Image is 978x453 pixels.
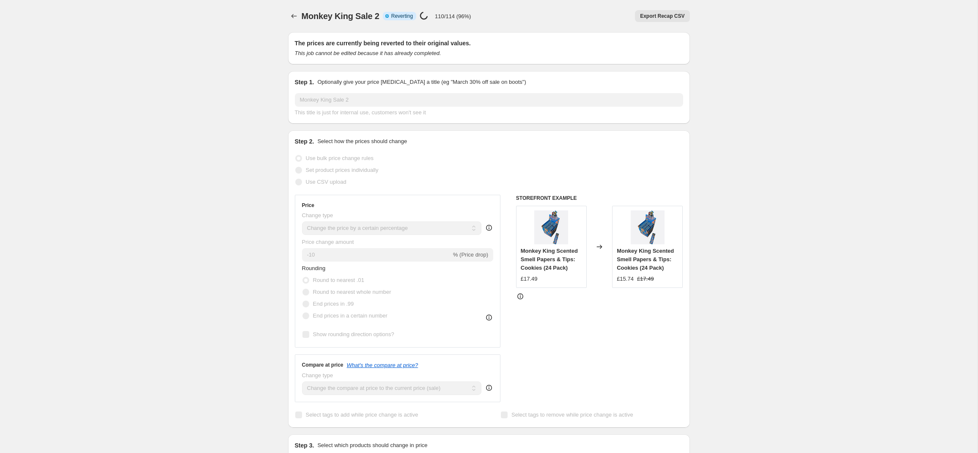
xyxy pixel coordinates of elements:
[295,39,683,47] h2: The prices are currently being reverted to their original values.
[295,441,314,450] h2: Step 3.
[313,312,387,319] span: End prices in a certain number
[511,412,633,418] span: Select tags to remove while price change is active
[302,362,343,368] h3: Compare at price
[302,202,314,209] h3: Price
[306,167,379,173] span: Set product prices individually
[516,195,683,202] h6: STOREFRONT EXAMPLE
[617,248,674,271] span: Monkey King Scented Smell Papers & Tips: Cookies (24 Pack)
[317,441,427,450] p: Select which products should change in price
[640,13,684,19] span: Export Recap CSV
[313,289,391,295] span: Round to nearest whole number
[295,78,314,86] h2: Step 1.
[295,109,426,116] span: This title is just for internal use, customers won't see it
[306,412,418,418] span: Select tags to add while price change is active
[317,137,407,146] p: Select how the prices should change
[295,50,441,56] i: This job cannot be edited because it has already completed.
[313,331,394,337] span: Show rounding direction options?
[347,362,418,368] button: What's the compare at price?
[617,275,634,283] div: £15.74
[302,11,379,21] span: Monkey King Sale 2
[306,179,346,185] span: Use CSV upload
[295,93,683,107] input: 30% off holiday sale
[637,275,654,283] strike: £17.49
[635,10,690,22] button: Export Recap CSV
[391,13,413,19] span: Reverting
[631,210,665,244] img: Cookies_e999d18b-cc01-48df-944b-5e4138baee3b_80x.png
[317,78,526,86] p: Optionally give your price [MEDICAL_DATA] a title (eg "March 30% off sale on boots")
[302,239,354,245] span: Price change amount
[521,248,578,271] span: Monkey King Scented Smell Papers & Tips: Cookies (24 Pack)
[288,10,300,22] button: Price change jobs
[435,13,471,19] p: 110/114 (96%)
[313,277,364,283] span: Round to nearest .01
[302,265,326,271] span: Rounding
[485,384,493,392] div: help
[485,224,493,232] div: help
[302,212,333,218] span: Change type
[302,372,333,378] span: Change type
[302,248,451,262] input: -15
[313,301,354,307] span: End prices in .99
[534,210,568,244] img: Cookies_e999d18b-cc01-48df-944b-5e4138baee3b_80x.png
[521,275,538,283] div: £17.49
[295,137,314,146] h2: Step 2.
[306,155,374,161] span: Use bulk price change rules
[453,251,488,258] span: % (Price drop)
